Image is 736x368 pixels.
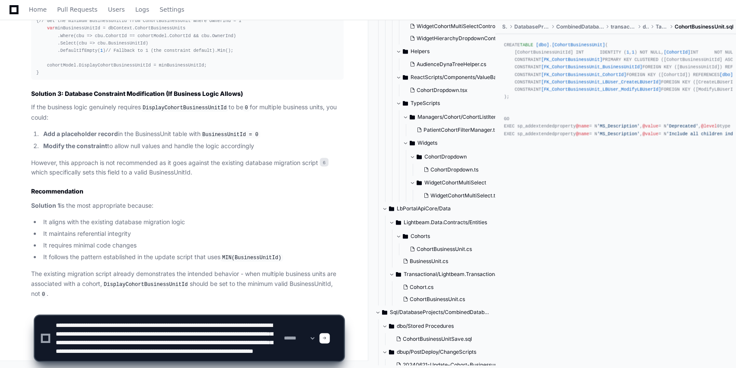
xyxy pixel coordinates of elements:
[541,64,642,70] span: [FK_CohortBusinessUnit_BusinessUnitId]
[404,219,487,226] span: Lightbeam.Data.Contracts/Entities
[417,23,510,30] span: WidgetCohortMultiSelectController.cs
[642,131,658,136] span: @value
[720,72,733,77] span: [dbo]
[417,87,468,94] span: CohortDropdown.tsx
[403,47,408,57] svg: Directory
[411,48,430,55] span: Helpers
[403,136,517,150] button: Widgets
[31,202,60,209] strong: Solution 1
[411,74,510,81] span: ReactScripts/Components/ValueBasedCare
[39,18,241,23] span: // Get the minimum BusinessUnitId from CohortBusinessUnit where OwnerInd = 1
[320,158,328,167] span: 6
[41,141,344,151] li: to allow null values and handle the logic accordingly
[411,233,430,240] span: Cohorts
[410,150,517,164] button: CohortDropdown
[541,87,661,92] span: [FK_CohortBusinessUnit_LBUser_ModifyLBUserId]
[31,201,344,211] p: is the most appropriate because:
[410,296,465,303] span: CohortBusinessUnit.cs
[382,202,496,216] button: LbPortalApiCore/Data
[406,21,512,33] button: WidgetCohortMultiSelectController.cs
[108,7,125,12] span: Users
[406,59,505,71] button: AudienceDynaTreeHelper.cs
[413,124,512,136] button: PatientCohortFilterManager.ts
[403,98,408,109] svg: Directory
[420,190,512,202] button: WidgetCohortMultiSelect.ts
[159,7,184,12] span: Settings
[396,71,510,85] button: ReactScripts/Components/ValueBasedCare
[31,158,344,178] p: However, this approach is not recommended as it goes against the existing database migration scri...
[626,50,629,55] span: 1
[410,138,415,149] svg: Directory
[417,178,422,188] svg: Directory
[576,131,589,136] span: @name
[47,25,55,31] span: var
[100,48,103,53] span: 1
[430,193,498,200] span: WidgetCohortMultiSelect.ts
[406,33,512,45] button: WidgetHierarchyDropdownController.cs
[597,131,640,136] span: 'MS_Description'
[243,104,249,112] code: 0
[410,284,433,291] span: Cohort.cs
[396,97,510,111] button: TypeScripts
[514,23,549,30] span: DatabaseProjects
[417,35,515,42] span: WidgetHierarchyDropdownController.cs
[57,7,97,12] span: Pull Requests
[576,124,589,129] span: @name
[424,180,486,187] span: WidgetCohortMultiSelect
[403,111,517,124] button: Managers/Cohort/CohortListItemFiltersManager
[417,61,486,68] span: AudienceDynaTreeHelper.cs
[399,282,498,294] button: Cohort.cs
[396,270,401,280] svg: Directory
[31,90,243,97] strong: Solution 3: Database Constraint Modification (If Business Logic Allows)
[666,124,698,129] span: 'Deprecated'
[417,140,437,147] span: Widgets
[36,3,338,76] div: (cohortModel.DisplayCohortBusinessUnitId == ) { minBusinessUnitId = dbContext.CohortBusinessUnits...
[31,187,83,195] strong: Recommendation
[43,130,118,137] strong: Add a placeholder record
[701,124,717,129] span: @level
[389,216,503,230] button: Lightbeam.Data.Contracts/Entities
[502,23,507,30] span: Sql
[410,112,415,123] svg: Directory
[541,79,661,84] span: [FK_CohortBusinessUnit_LBUser_CreateLBUserId]
[135,7,149,12] span: Logs
[41,241,344,251] li: It requires minimal code changes
[597,124,640,129] span: 'MS_Description'
[406,244,498,256] button: CohortBusinessUnit.cs
[403,73,408,83] svg: Directory
[417,152,422,162] svg: Directory
[31,269,344,299] p: The existing migration script already demonstrates the intended behavior - when multiple business...
[611,23,636,30] span: transactional
[552,42,605,48] span: [CohortBusinessUnit]
[643,23,649,30] span: dbo
[41,129,344,140] li: in the BusinessUnit table with
[220,254,283,262] code: MIN(BusinessUnitId)
[201,131,260,139] code: BusinessUnitId = 0
[410,258,448,265] span: BusinessUnit.cs
[420,164,512,176] button: CohortDropdown.ts
[675,23,733,30] span: CohortBusinessUnit.sql
[656,23,668,30] span: Tables
[399,294,498,306] button: CohortBusinessUnit.cs
[396,45,510,59] button: Helpers
[102,281,189,289] code: DisplayCohortBusinessUnitId
[411,100,440,107] span: TypeScripts
[541,57,602,62] span: [PK_CohortBusinessUnit]
[31,102,344,122] p: If the business logic genuinely requires to be for multiple business units, you could:
[29,7,47,12] span: Home
[406,85,505,97] button: CohortDropdown.tsx
[41,217,344,227] li: It aligns with the existing database migration logic
[664,50,691,55] span: [CohortId]
[424,154,467,161] span: CohortDropdown
[40,291,47,298] code: 0
[389,204,394,214] svg: Directory
[141,104,228,112] code: DisplayCohortBusinessUnitId
[430,167,478,174] span: CohortDropdown.ts
[41,229,344,239] li: It maintains referential integrity
[520,42,533,48] span: TABLE
[403,232,408,242] svg: Directory
[417,246,472,253] span: CohortBusinessUnit.cs
[397,206,451,213] span: LbPortalApiCore/Data
[424,127,497,134] span: PatientCohortFilterManager.ts
[556,23,604,30] span: CombinedDatabaseNew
